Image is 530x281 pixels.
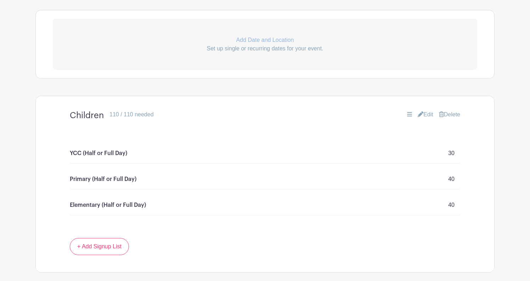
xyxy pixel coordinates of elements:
div: 110 / 110 needed [109,110,154,119]
p: 30 [448,149,455,158]
p: Elementary (Half or Full Day) [70,201,146,209]
p: Set up single or recurring dates for your event. [53,44,477,53]
a: Delete [439,110,460,119]
p: 40 [448,201,455,209]
a: Add Date and Location Set up single or recurring dates for your event. [53,19,477,70]
p: Primary (Half or Full Day) [70,175,136,183]
a: Edit [418,110,433,119]
h4: Children [70,110,104,121]
p: 40 [448,175,455,183]
p: YCC (Half or Full Day) [70,149,127,158]
a: + Add Signup List [70,238,129,255]
p: Add Date and Location [53,36,477,44]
